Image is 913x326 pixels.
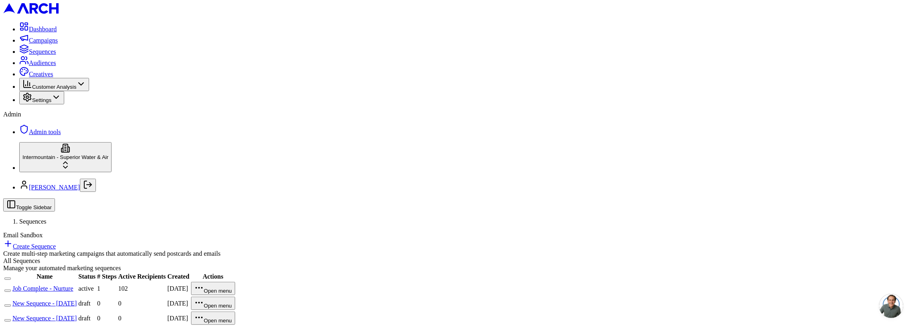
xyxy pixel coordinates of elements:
a: Sequences [19,48,56,55]
td: 0 [118,296,167,310]
nav: breadcrumb [3,218,910,225]
button: Toggle Sidebar [3,198,55,212]
span: Admin tools [29,128,61,135]
button: Open menu [191,312,235,325]
a: New Sequence - [DATE] [12,300,77,307]
span: Toggle Sidebar [16,204,52,210]
td: 0 [118,311,167,325]
td: 0 [97,311,117,325]
span: Creatives [29,71,53,77]
th: Status [78,273,96,281]
div: Admin [3,111,910,118]
div: draft [78,300,96,307]
span: Open menu [204,303,232,309]
div: Manage your automated marketing sequences [3,265,910,272]
a: Creatives [19,71,53,77]
td: [DATE] [167,311,190,325]
span: Open menu [204,288,232,294]
div: All Sequences [3,257,910,265]
button: Settings [19,91,64,104]
button: Open menu [191,282,235,295]
span: Audiences [29,59,56,66]
div: draft [78,315,96,322]
a: [PERSON_NAME] [29,184,80,191]
span: Open menu [204,318,232,324]
td: 0 [97,296,117,310]
td: 1 [97,281,117,295]
div: active [78,285,96,292]
button: Open menu [191,297,235,310]
a: Create Sequence [3,243,56,250]
span: Sequences [29,48,56,55]
span: Customer Analysis [32,84,76,90]
span: Sequences [19,218,47,225]
th: Actions [191,273,236,281]
a: Dashboard [19,26,57,33]
a: Admin tools [19,128,61,135]
button: Customer Analysis [19,78,89,91]
td: 102 [118,281,167,295]
td: [DATE] [167,296,190,310]
div: Create multi-step marketing campaigns that automatically send postcards and emails [3,250,910,257]
a: Open chat [879,294,903,318]
td: [DATE] [167,281,190,295]
th: # Steps [97,273,117,281]
a: Audiences [19,59,56,66]
span: Intermountain - Superior Water & Air [22,154,108,160]
a: New Sequence - [DATE] [12,315,77,322]
span: Settings [32,97,51,103]
span: Dashboard [29,26,57,33]
th: Active Recipients [118,273,167,281]
button: Log out [80,179,96,192]
th: Created [167,273,190,281]
span: Campaigns [29,37,58,44]
div: Email Sandbox [3,232,910,239]
a: Campaigns [19,37,58,44]
a: Job Complete - Nurture [12,285,73,292]
button: Intermountain - Superior Water & Air [19,142,112,172]
th: Name [12,273,77,281]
